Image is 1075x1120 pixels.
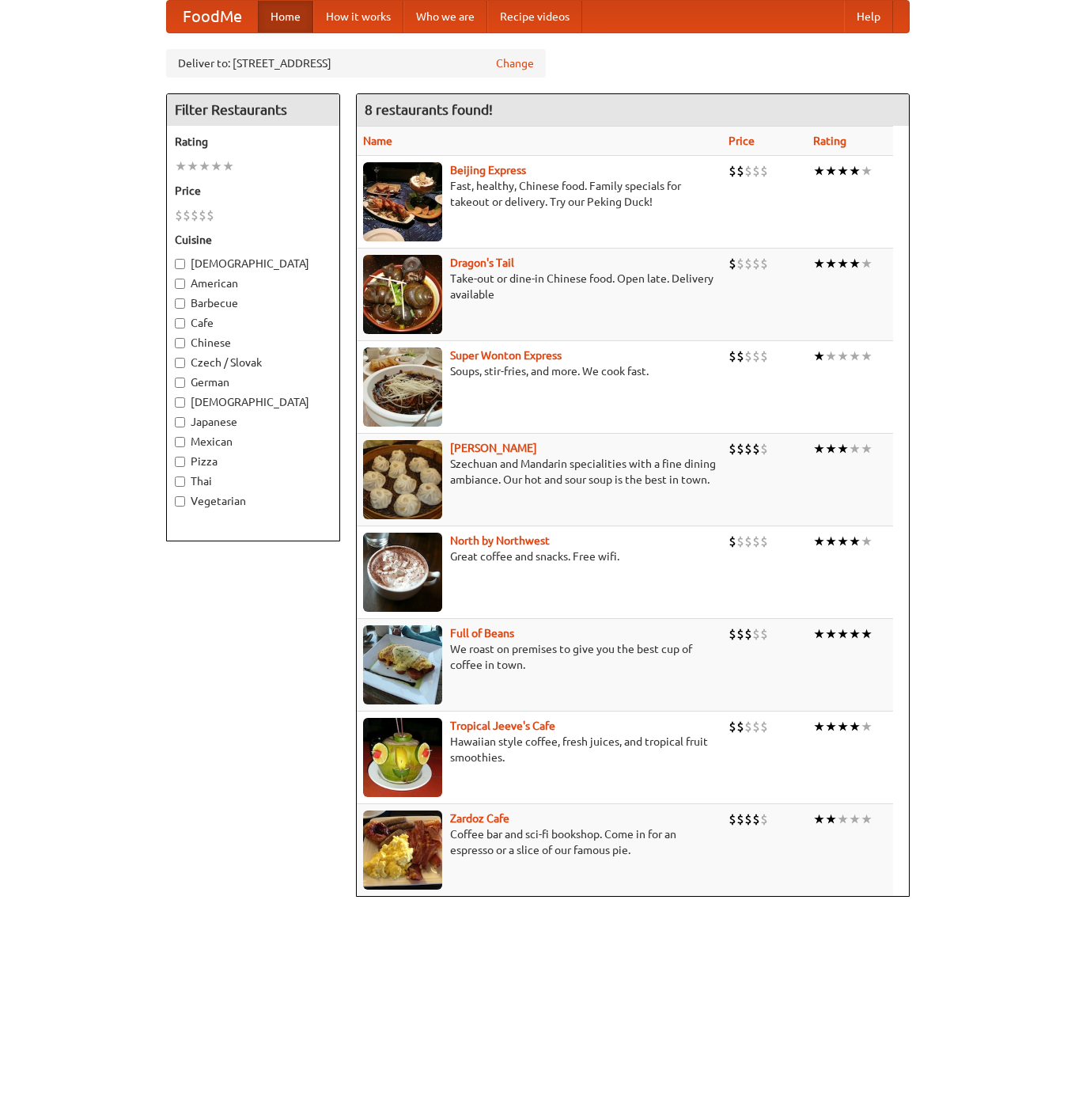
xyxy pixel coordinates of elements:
[729,162,736,180] li: $
[744,811,752,828] li: $
[175,397,185,408] input: [DEMOGRAPHIC_DATA]
[175,457,185,467] input: Pizza
[363,641,717,673] p: We roast on premises to give you the best cup of coffee in town.
[363,811,442,890] img: zardoz.jpg
[861,811,872,828] li: ★
[760,162,768,180] li: $
[175,315,331,331] label: Cafe
[365,102,493,117] ng-pluralize: 8 restaurants found!
[450,627,514,640] b: Full of Beans
[175,417,185,427] input: Japanese
[744,625,752,643] li: $
[861,162,872,180] li: ★
[450,164,526,177] a: Beijing Express
[744,255,752,272] li: $
[496,55,534,71] a: Change
[175,434,331,450] label: Mexican
[825,811,837,828] li: ★
[813,811,825,828] li: ★
[752,811,760,828] li: $
[175,414,331,430] label: Japanese
[199,207,206,224] li: $
[744,718,752,735] li: $
[175,338,185,348] input: Chinese
[813,135,846,147] a: Rating
[175,394,331,410] label: [DEMOGRAPHIC_DATA]
[813,255,825,272] li: ★
[861,347,872,365] li: ★
[813,625,825,643] li: ★
[849,811,861,828] li: ★
[752,718,760,735] li: $
[813,347,825,365] li: ★
[752,347,760,365] li: $
[175,355,331,370] label: Czech / Slovak
[363,826,717,858] p: Coffee bar and sci-fi bookshop. Come in for an espresso or a slice of our famous pie.
[222,158,234,175] li: ★
[729,135,755,147] a: Price
[861,255,872,272] li: ★
[736,347,744,365] li: $
[363,347,442,427] img: superwonton.jpg
[175,318,185,328] input: Cafe
[175,298,185,309] input: Barbecue
[760,347,768,365] li: $
[450,719,555,732] a: Tropical Jeeve's Cafe
[363,734,717,765] p: Hawaiian style coffee, fresh juices, and tropical fruit smoothies.
[363,718,442,797] img: jeeves.jpg
[744,347,752,365] li: $
[199,158,210,175] li: ★
[175,454,331,469] label: Pizza
[825,347,837,365] li: ★
[363,625,442,704] img: beans.jpg
[363,178,717,210] p: Fast, healthy, Chinese food. Family specials for takeout or delivery. Try our Peking Duck!
[175,374,331,390] label: German
[736,440,744,457] li: $
[844,1,893,32] a: Help
[736,255,744,272] li: $
[363,549,717,564] p: Great coffee and snacks. Free wifi.
[175,358,185,368] input: Czech / Slovak
[837,811,849,828] li: ★
[813,533,825,550] li: ★
[849,347,861,365] li: ★
[175,496,185,507] input: Vegetarian
[206,207,214,224] li: $
[175,473,331,489] label: Thai
[752,255,760,272] li: $
[175,275,331,291] label: American
[175,437,185,447] input: Mexican
[837,440,849,457] li: ★
[825,255,837,272] li: ★
[363,363,717,379] p: Soups, stir-fries, and more. We cook fast.
[849,255,861,272] li: ★
[187,158,199,175] li: ★
[837,718,849,735] li: ★
[825,625,837,643] li: ★
[752,440,760,457] li: $
[450,812,509,825] a: Zardoz Cafe
[729,811,736,828] li: $
[363,162,442,241] img: beijing.jpg
[861,718,872,735] li: ★
[736,625,744,643] li: $
[849,440,861,457] li: ★
[363,255,442,334] img: dragon.jpg
[744,440,752,457] li: $
[450,349,562,362] a: Super Wonton Express
[760,533,768,550] li: $
[175,256,331,271] label: [DEMOGRAPHIC_DATA]
[450,534,550,547] a: North by Northwest
[849,625,861,643] li: ★
[363,440,442,519] img: shandong.jpg
[736,533,744,550] li: $
[175,134,331,150] h5: Rating
[363,271,717,302] p: Take-out or dine-in Chinese food. Open late. Delivery available
[450,256,514,269] a: Dragon's Tail
[849,533,861,550] li: ★
[837,625,849,643] li: ★
[752,625,760,643] li: $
